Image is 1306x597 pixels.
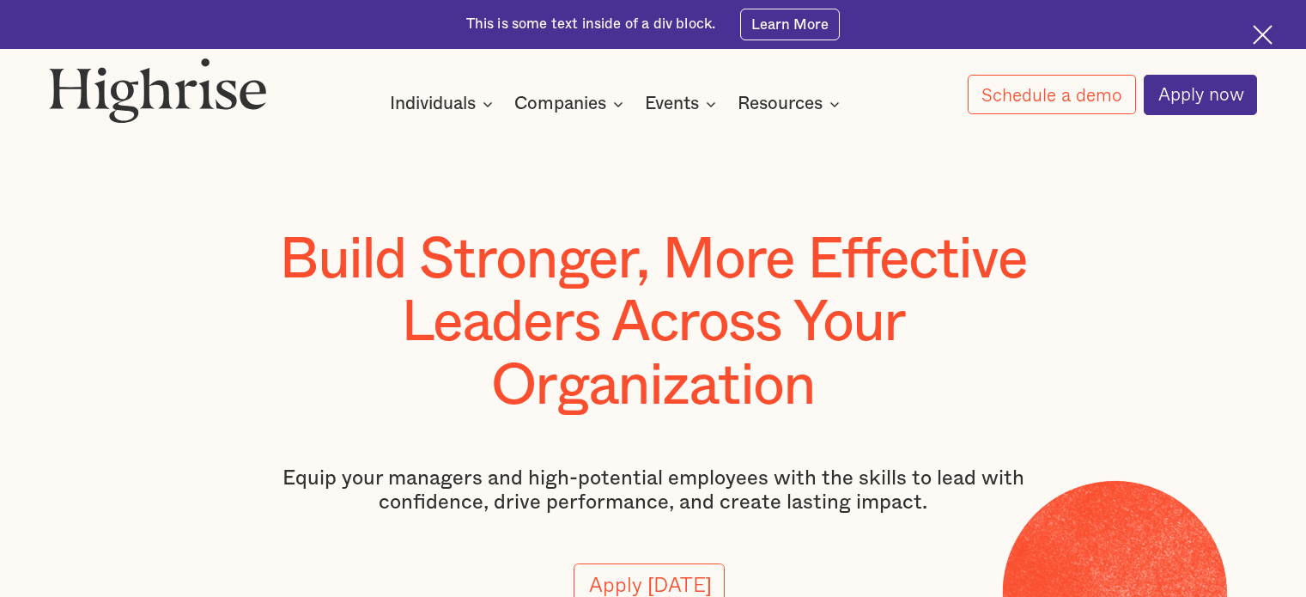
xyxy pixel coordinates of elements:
div: Resources [738,94,845,114]
div: Individuals [390,94,476,114]
div: Events [645,94,721,114]
div: Companies [514,94,606,114]
h1: Build Stronger, More Effective Leaders Across Your Organization [242,228,1064,417]
div: Companies [514,94,629,114]
img: Highrise logo [49,58,267,124]
a: Schedule a demo [968,75,1136,114]
a: Learn More [740,9,841,40]
div: Individuals [390,94,498,114]
div: Events [645,94,699,114]
p: Equip your managers and high-potential employees with the skills to lead with confidence, drive p... [242,466,1064,515]
a: Apply now [1144,75,1257,115]
div: This is some text inside of a div block. [466,15,716,34]
div: Resources [738,94,823,114]
img: Cross icon [1253,25,1273,45]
